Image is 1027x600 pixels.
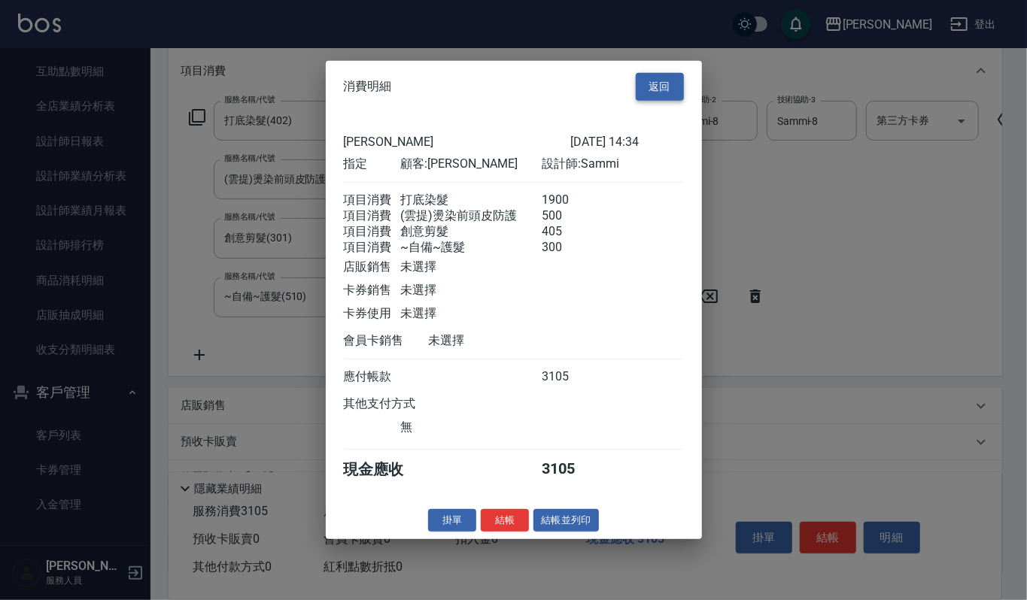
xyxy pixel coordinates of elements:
[344,368,400,384] div: 應付帳款
[481,508,529,532] button: 結帳
[542,156,683,171] div: 設計師: Sammi
[400,223,542,239] div: 創意剪髮
[636,73,684,101] button: 返回
[344,156,400,171] div: 指定
[400,208,542,223] div: (雲提)燙染前頭皮防護
[344,79,392,94] span: 消費明細
[542,459,598,479] div: 3105
[428,508,476,532] button: 掛單
[400,282,542,298] div: 未選擇
[542,368,598,384] div: 3105
[344,332,429,348] div: 會員卡銷售
[344,395,457,411] div: 其他支付方式
[542,239,598,255] div: 300
[344,208,400,223] div: 項目消費
[344,134,570,148] div: [PERSON_NAME]
[344,305,400,321] div: 卡券使用
[542,192,598,208] div: 1900
[400,239,542,255] div: ~自備~護髮
[400,259,542,274] div: 未選擇
[344,239,400,255] div: 項目消費
[533,508,599,532] button: 結帳並列印
[344,282,400,298] div: 卡券銷售
[344,192,400,208] div: 項目消費
[400,156,542,171] div: 顧客: [PERSON_NAME]
[400,419,542,435] div: 無
[344,459,429,479] div: 現金應收
[400,305,542,321] div: 未選擇
[429,332,570,348] div: 未選擇
[570,134,684,148] div: [DATE] 14:34
[400,192,542,208] div: 打底染髮
[344,223,400,239] div: 項目消費
[542,223,598,239] div: 405
[344,259,400,274] div: 店販銷售
[542,208,598,223] div: 500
